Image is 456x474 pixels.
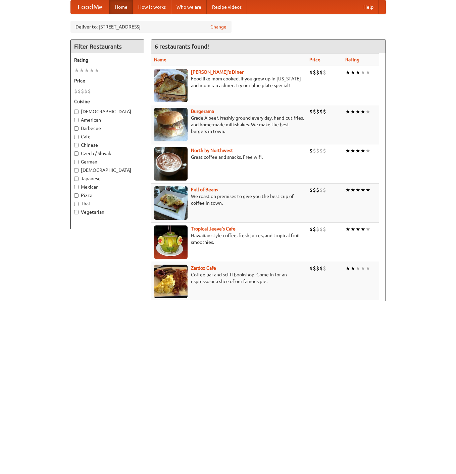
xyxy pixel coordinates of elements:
[323,147,326,154] li: $
[309,108,313,115] li: $
[154,75,304,89] p: Food like mom cooked, if you grew up in [US_STATE] and mom ran a diner. Try our blue plate special!
[358,0,379,14] a: Help
[355,225,360,233] li: ★
[313,225,316,233] li: $
[365,186,370,194] li: ★
[355,69,360,76] li: ★
[319,147,323,154] li: $
[313,108,316,115] li: $
[316,108,319,115] li: $
[155,43,209,50] ng-pluralize: 6 restaurants found!
[323,186,326,194] li: $
[350,265,355,272] li: ★
[360,265,365,272] li: ★
[74,168,79,173] input: [DEMOGRAPHIC_DATA]
[323,108,326,115] li: $
[319,265,323,272] li: $
[191,226,236,231] a: Tropical Jeeve's Cafe
[74,200,141,207] label: Thai
[360,147,365,154] li: ★
[74,117,141,123] label: American
[74,185,79,189] input: Mexican
[154,225,188,259] img: jeeves.jpg
[154,154,304,160] p: Great coffee and snacks. Free wifi.
[94,67,99,74] li: ★
[365,265,370,272] li: ★
[345,69,350,76] li: ★
[79,67,84,74] li: ★
[74,126,79,131] input: Barbecue
[191,109,214,114] a: Burgerama
[133,0,171,14] a: How it works
[309,147,313,154] li: $
[355,147,360,154] li: ★
[74,202,79,206] input: Thai
[74,158,141,165] label: German
[360,186,365,194] li: ★
[350,225,355,233] li: ★
[74,151,79,156] input: Czech / Slovak
[74,184,141,190] label: Mexican
[309,225,313,233] li: $
[313,186,316,194] li: $
[316,265,319,272] li: $
[74,192,141,199] label: Pizza
[309,57,320,62] a: Price
[309,69,313,76] li: $
[154,186,188,220] img: beans.jpg
[355,108,360,115] li: ★
[154,271,304,285] p: Coffee bar and sci-fi bookshop. Come in for an espresso or a slice of our famous pie.
[207,0,247,14] a: Recipe videos
[365,69,370,76] li: ★
[154,57,166,62] a: Name
[71,40,144,53] h4: Filter Restaurants
[74,108,141,115] label: [DEMOGRAPHIC_DATA]
[360,225,365,233] li: ★
[355,186,360,194] li: ★
[84,67,89,74] li: ★
[74,193,79,198] input: Pizza
[345,57,359,62] a: Rating
[88,87,91,95] li: $
[316,225,319,233] li: $
[89,67,94,74] li: ★
[313,147,316,154] li: $
[84,87,88,95] li: $
[154,115,304,135] p: Grade A beef, freshly ground every day, hand-cut fries, and home-made milkshakes. We make the bes...
[74,167,141,174] label: [DEMOGRAPHIC_DATA]
[191,69,244,75] a: [PERSON_NAME]'s Diner
[350,108,355,115] li: ★
[350,69,355,76] li: ★
[74,175,141,182] label: Japanese
[74,67,79,74] li: ★
[350,147,355,154] li: ★
[191,265,216,271] a: Zardoz Cafe
[74,160,79,164] input: German
[345,186,350,194] li: ★
[74,118,79,122] input: American
[191,148,233,153] a: North by Northwest
[316,69,319,76] li: $
[74,150,141,157] label: Czech / Slovak
[74,135,79,139] input: Cafe
[71,0,109,14] a: FoodMe
[74,77,141,84] h5: Price
[74,210,79,214] input: Vegetarian
[70,21,232,33] div: Deliver to: [STREET_ADDRESS]
[365,147,370,154] li: ★
[74,209,141,215] label: Vegetarian
[74,98,141,105] h5: Cuisine
[316,186,319,194] li: $
[365,225,370,233] li: ★
[154,147,188,181] img: north.jpg
[319,186,323,194] li: $
[355,265,360,272] li: ★
[191,187,218,192] a: Full of Beans
[360,108,365,115] li: ★
[109,0,133,14] a: Home
[309,265,313,272] li: $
